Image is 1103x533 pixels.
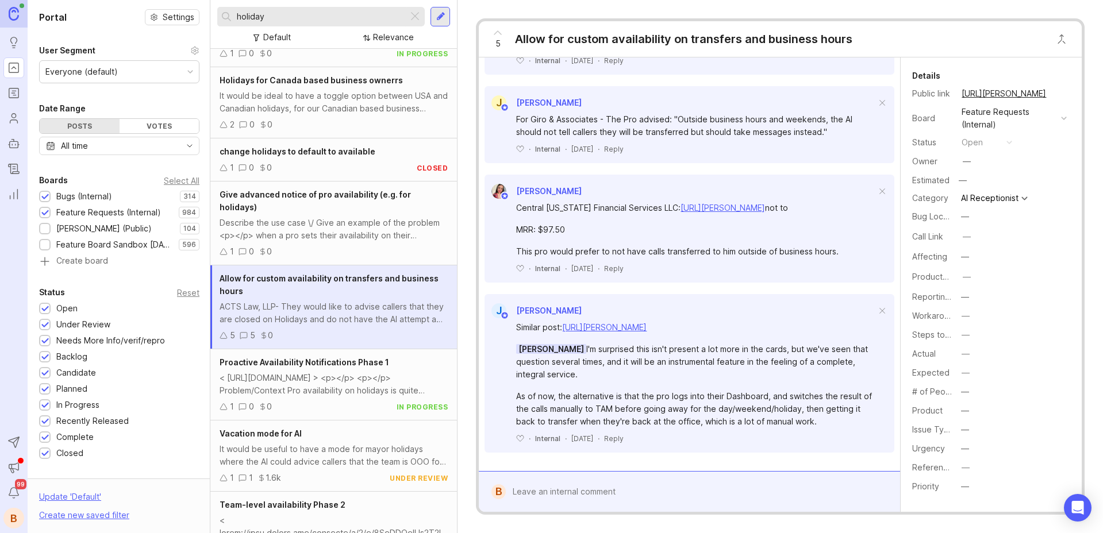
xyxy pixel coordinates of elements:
div: Internal [535,56,560,65]
div: Backlog [56,350,87,363]
div: — [963,230,971,243]
button: Settings [145,9,199,25]
div: 0 [267,118,272,131]
div: Status [912,136,952,149]
div: Open [56,302,78,315]
div: open [962,136,983,149]
div: Public link [912,87,952,100]
a: Allow for custom availability on transfers and business hoursACTS Law, LLP- They would like to ad... [210,265,457,349]
div: ACTS Law, LLP- They would like to advise callers that they are closed on Holidays and do not have... [220,300,448,326]
button: Actual [958,346,973,361]
div: I'm surprised this isn't present a lot more in the cards, but we've seen that question several ti... [516,343,876,381]
div: Reply [604,434,624,443]
span: Proactive Availability Notifications Phase 1 [220,357,389,367]
a: [URL][PERSON_NAME] [562,322,647,332]
time: [DATE] [571,145,593,153]
img: member badge [501,192,509,200]
div: Everyone (default) [45,65,118,78]
a: Create board [39,257,199,267]
div: Status [39,285,65,299]
div: Recently Released [56,415,129,427]
div: — [961,250,969,263]
div: 0 [249,245,254,258]
div: — [962,366,970,379]
div: Reply [604,56,624,65]
div: in progress [397,402,448,412]
div: Board [912,112,952,125]
div: · [598,434,599,443]
div: · [565,434,567,443]
div: 5 [250,329,255,342]
label: Urgency [912,443,945,453]
div: 0 [249,118,255,131]
label: ProductboardID [912,272,973,281]
p: 984 [182,208,196,217]
div: All time [61,140,88,152]
a: Proactive Availability Notifications Phase 1< [URL][DOMAIN_NAME] > <p></p> <p></p> Problem/Contex... [210,349,457,420]
div: Candidate [56,366,96,379]
input: Search... [237,10,403,23]
label: Affecting [912,252,947,261]
div: Owner [912,155,952,168]
div: · [529,434,531,443]
h1: Portal [39,10,67,24]
a: Roadmaps [3,83,24,103]
div: under review [390,473,448,483]
div: Central [US_STATE] Financial Services LLC: not to [516,202,876,214]
div: Feature Requests (Internal) [56,206,161,219]
div: 0 [267,47,272,60]
div: User Segment [39,44,95,57]
div: 0 [267,400,272,413]
a: Reporting [3,184,24,204]
div: 0 [267,161,272,174]
a: [URL][PERSON_NAME] [958,86,1050,101]
div: 0 [249,47,254,60]
div: Boards [39,173,68,187]
img: member badge [501,103,509,112]
div: Reply [604,264,624,273]
div: As of now, the alternative is that the pro logs into their Dashboard, and switches the result of ... [516,390,876,428]
button: Call Link [959,229,974,244]
a: Changelog [3,159,24,179]
button: Send to Autopilot [3,432,24,453]
div: Estimated [912,176,950,184]
div: · [529,56,531,65]
span: 99 [15,479,26,489]
span: [PERSON_NAME] [516,306,582,315]
div: Select All [164,177,199,184]
svg: toggle icon [180,141,199,150]
div: Needs More Info/verif/repro [56,334,165,347]
div: This pro would prefer to not have calls transferred to him outside of business hours. [516,245,876,258]
div: B [491,484,506,499]
span: 5 [495,37,501,50]
div: — [962,310,970,322]
a: Vacation mode for AIIt would be useful to have a mode for mayor holidays where the AI could advic... [210,420,457,492]
label: Workaround [912,311,959,320]
div: closed [417,163,448,173]
label: Priority [912,481,939,491]
label: Reference(s) [912,462,963,472]
div: — [955,173,970,188]
div: Feature Requests (Internal) [962,106,1056,131]
button: Close button [1050,28,1073,51]
button: Announcements [3,457,24,478]
a: Zuleica Garcia[PERSON_NAME] [485,184,582,199]
a: [URL][PERSON_NAME] [681,203,765,213]
label: # of People Affected [912,387,994,396]
div: Similar post: [516,321,876,334]
div: Describe the use case \/ Give an example of the problem <p></p> when a pro sets their availabilit... [220,217,448,242]
div: Default [263,31,291,44]
div: Closed [56,447,83,459]
div: B [3,508,24,528]
div: 0 [249,400,254,413]
label: Actual [912,349,936,358]
label: Expected [912,368,950,377]
a: Give advanced notice of pro availability (e.g. for holidays)Describe the use case \/ Give an exam... [210,181,457,265]
a: change holidays to default to available100closed [210,138,457,181]
div: Category [912,192,952,204]
div: · [565,264,567,273]
button: ProductboardID [959,269,974,284]
div: Votes [120,119,199,133]
div: · [529,144,531,154]
div: Update ' Default ' [39,490,101,509]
